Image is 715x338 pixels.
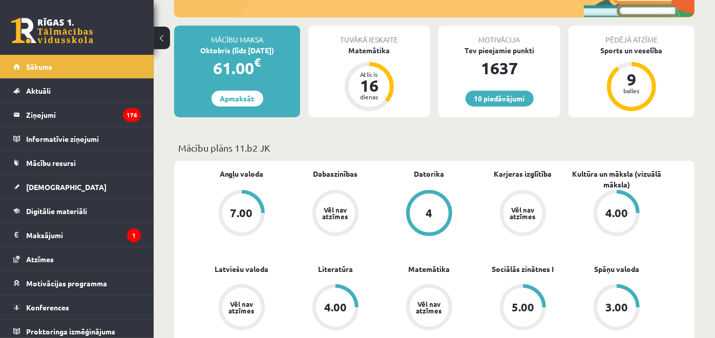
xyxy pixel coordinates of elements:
[492,264,554,274] a: Sociālās zinātnes I
[605,207,628,219] div: 4.00
[616,71,647,88] div: 9
[174,26,300,45] div: Mācību maksa
[195,284,288,332] a: Vēl nav atzīmes
[220,168,264,179] a: Angļu valoda
[26,223,141,247] legend: Maksājumi
[13,271,141,295] a: Motivācijas programma
[438,26,560,45] div: Motivācija
[26,62,52,71] span: Sākums
[26,127,141,151] legend: Informatīvie ziņojumi
[26,86,51,95] span: Aktuāli
[227,301,256,314] div: Vēl nav atzīmes
[426,207,432,219] div: 4
[308,45,430,56] div: Matemātika
[215,264,268,274] a: Latviešu valoda
[308,45,430,113] a: Matemātika Atlicis 16 dienas
[476,190,570,238] a: Vēl nav atzīmes
[313,168,357,179] a: Dabaszinības
[605,302,628,313] div: 3.00
[324,302,347,313] div: 4.00
[382,284,476,332] a: Vēl nav atzīmes
[354,71,385,77] div: Atlicis
[570,168,664,190] a: Kultūra un māksla (vizuālā māksla)
[382,190,476,238] a: 4
[13,103,141,126] a: Ziņojumi176
[408,264,450,274] a: Matemātika
[318,264,353,274] a: Literatūra
[570,190,664,238] a: 4.00
[321,206,350,220] div: Vēl nav atzīmes
[174,56,300,80] div: 61.00
[354,77,385,94] div: 16
[13,199,141,223] a: Digitālie materiāli
[195,190,288,238] a: 7.00
[354,94,385,100] div: dienas
[26,158,76,167] span: Mācību resursi
[594,264,639,274] a: Spāņu valoda
[127,228,141,242] i: 1
[415,301,444,314] div: Vēl nav atzīmes
[212,91,263,107] a: Apmaksāt
[569,26,695,45] div: Pēdējā atzīme
[13,79,141,102] a: Aktuāli
[570,284,664,332] a: 3.00
[13,151,141,175] a: Mācību resursi
[13,295,141,319] a: Konferences
[26,327,115,336] span: Proktoringa izmēģinājums
[476,284,570,332] a: 5.00
[26,103,141,126] legend: Ziņojumi
[178,141,690,155] p: Mācību plāns 11.b2 JK
[26,206,87,216] span: Digitālie materiāli
[616,88,647,94] div: balles
[494,168,552,179] a: Karjeras izglītība
[466,91,534,107] a: 10 piedāvājumi
[26,303,69,312] span: Konferences
[438,56,560,80] div: 1637
[13,127,141,151] a: Informatīvie ziņojumi
[569,45,695,113] a: Sports un veselība 9 balles
[512,302,534,313] div: 5.00
[509,206,537,220] div: Vēl nav atzīmes
[438,45,560,56] div: Tev pieejamie punkti
[13,247,141,271] a: Atzīmes
[26,255,54,264] span: Atzīmes
[13,55,141,78] a: Sākums
[26,279,107,288] span: Motivācijas programma
[414,168,444,179] a: Datorika
[13,223,141,247] a: Maksājumi1
[26,182,107,192] span: [DEMOGRAPHIC_DATA]
[569,45,695,56] div: Sports un veselība
[230,207,253,219] div: 7.00
[11,18,93,44] a: Rīgas 1. Tālmācības vidusskola
[288,190,382,238] a: Vēl nav atzīmes
[174,45,300,56] div: Oktobris (līdz [DATE])
[255,55,261,70] span: €
[308,26,430,45] div: Tuvākā ieskaite
[13,175,141,199] a: [DEMOGRAPHIC_DATA]
[123,108,141,122] i: 176
[288,284,382,332] a: 4.00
